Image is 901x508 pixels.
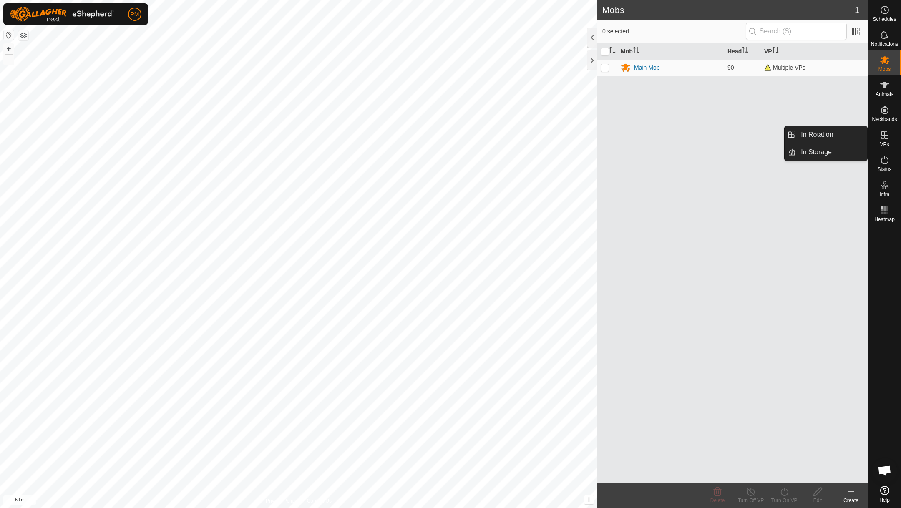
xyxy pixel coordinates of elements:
span: Schedules [873,17,896,22]
span: 1 [855,4,859,16]
span: Neckbands [872,117,897,122]
th: VP [761,43,868,60]
p-sorticon: Activate to sort [609,48,616,55]
img: Gallagher Logo [10,7,114,22]
span: Status [877,167,891,172]
a: Privacy Policy [266,497,297,505]
input: Search (S) [746,23,847,40]
span: Infra [879,192,889,197]
button: – [4,55,14,65]
button: Map Layers [18,30,28,40]
span: Multiple VPs [764,64,805,71]
div: Edit [801,497,834,504]
span: 90 [727,64,734,71]
li: In Rotation [785,126,867,143]
span: Animals [876,92,893,97]
span: Delete [710,498,725,503]
button: i [584,495,594,504]
a: In Rotation [796,126,867,143]
span: Heatmap [874,217,895,222]
p-sorticon: Activate to sort [742,48,748,55]
th: Head [724,43,761,60]
span: In Storage [801,147,832,157]
div: Create [834,497,868,504]
span: In Rotation [801,130,833,140]
a: Contact Us [307,497,332,505]
p-sorticon: Activate to sort [772,48,779,55]
span: 0 selected [602,27,746,36]
button: + [4,44,14,54]
span: PM [131,10,139,19]
span: Notifications [871,42,898,47]
a: In Storage [796,144,867,161]
span: VPs [880,142,889,147]
button: Reset Map [4,30,14,40]
p-sorticon: Activate to sort [633,48,639,55]
a: Help [868,483,901,506]
li: In Storage [785,144,867,161]
div: Turn On VP [768,497,801,504]
th: Mob [617,43,724,60]
div: Open chat [872,458,897,483]
span: Mobs [878,67,891,72]
div: Turn Off VP [734,497,768,504]
h2: Mobs [602,5,855,15]
span: Help [879,498,890,503]
div: Main Mob [634,63,659,72]
span: i [588,496,590,503]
